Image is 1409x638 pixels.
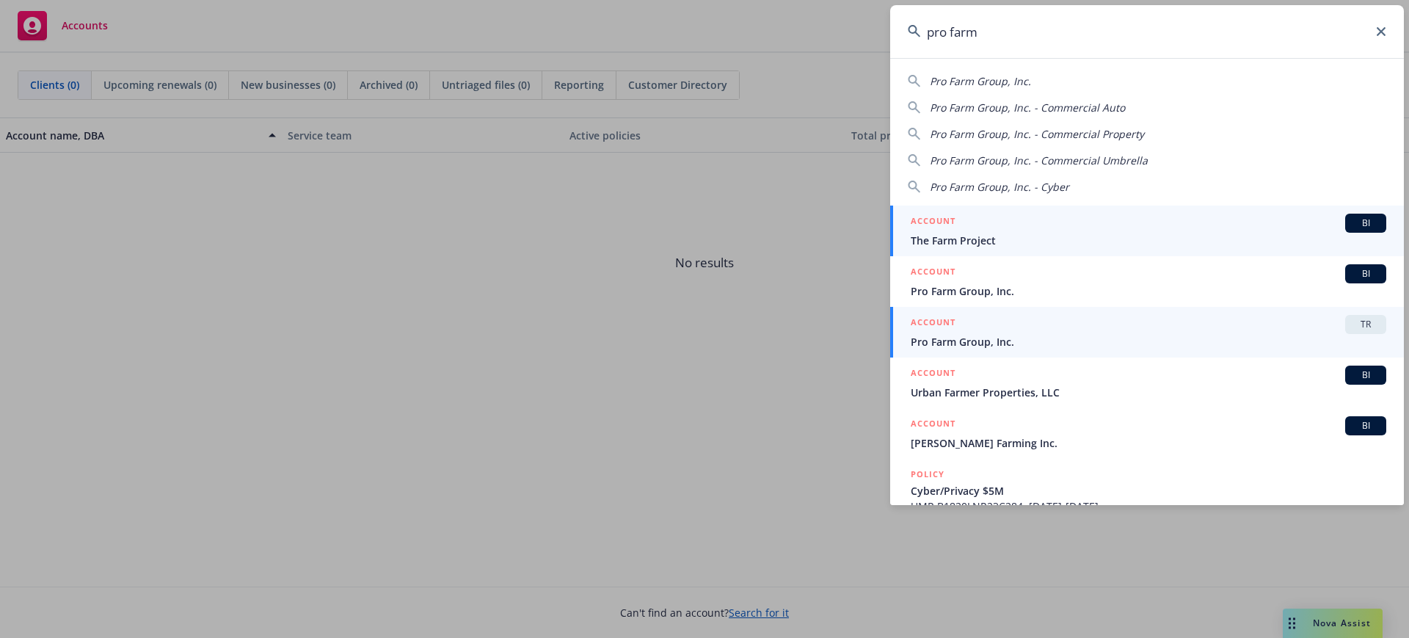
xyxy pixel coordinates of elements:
[911,483,1386,499] span: Cyber/Privacy $5M
[890,206,1404,256] a: ACCOUNTBIThe Farm Project
[911,435,1386,451] span: [PERSON_NAME] Farming Inc.
[890,256,1404,307] a: ACCOUNTBIPro Farm Group, Inc.
[911,416,955,434] h5: ACCOUNT
[1351,419,1380,432] span: BI
[1351,267,1380,280] span: BI
[890,459,1404,522] a: POLICYCyber/Privacy $5MUMR B1820LNR23C284, [DATE]-[DATE]
[911,385,1386,400] span: Urban Farmer Properties, LLC
[890,307,1404,358] a: ACCOUNTTRPro Farm Group, Inc.
[890,408,1404,459] a: ACCOUNTBI[PERSON_NAME] Farming Inc.
[930,127,1144,141] span: Pro Farm Group, Inc. - Commercial Property
[890,358,1404,408] a: ACCOUNTBIUrban Farmer Properties, LLC
[911,499,1386,514] span: UMR B1820LNR23C284, [DATE]-[DATE]
[911,283,1386,299] span: Pro Farm Group, Inc.
[911,214,955,231] h5: ACCOUNT
[1351,318,1380,331] span: TR
[1351,369,1380,382] span: BI
[911,264,955,282] h5: ACCOUNT
[930,180,1069,194] span: Pro Farm Group, Inc. - Cyber
[930,101,1125,115] span: Pro Farm Group, Inc. - Commercial Auto
[911,334,1386,349] span: Pro Farm Group, Inc.
[911,467,944,482] h5: POLICY
[911,366,955,383] h5: ACCOUNT
[911,315,955,333] h5: ACCOUNT
[890,5,1404,58] input: Search...
[930,153,1148,167] span: Pro Farm Group, Inc. - Commercial Umbrella
[911,233,1386,248] span: The Farm Project
[930,74,1031,88] span: Pro Farm Group, Inc.
[1351,217,1380,230] span: BI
